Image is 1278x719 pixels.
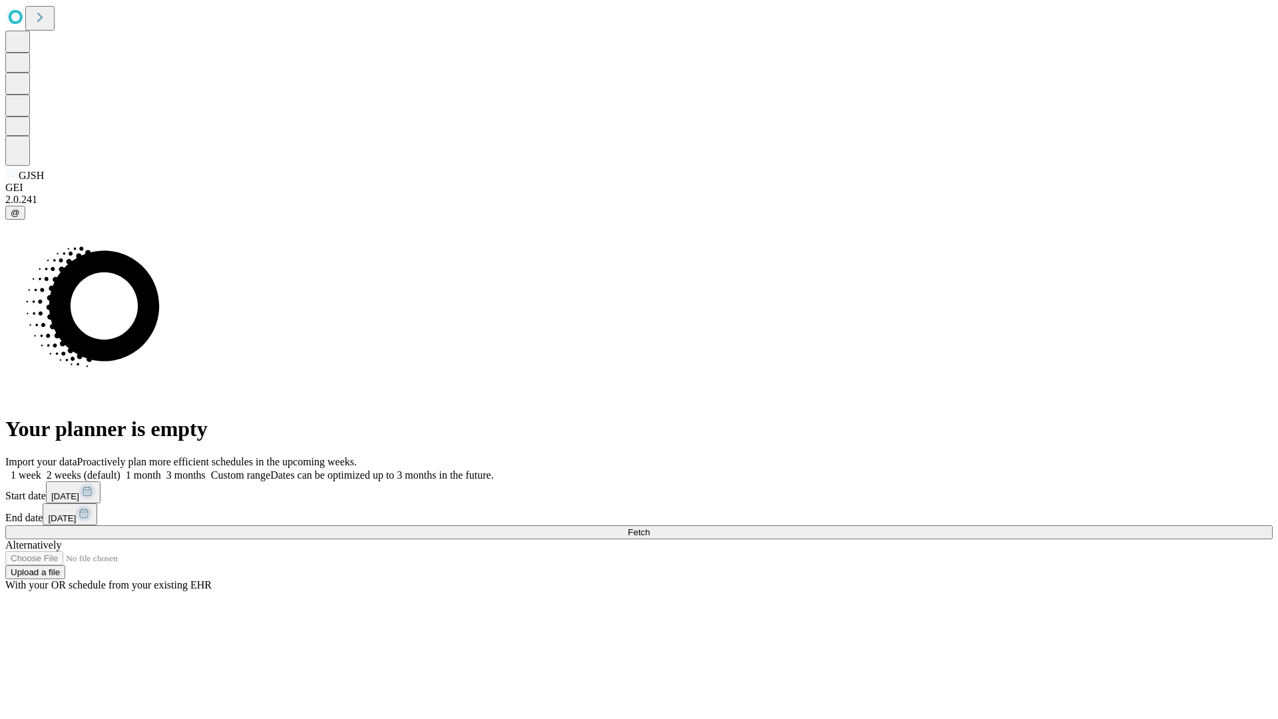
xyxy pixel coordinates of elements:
button: Upload a file [5,565,65,579]
div: End date [5,503,1273,525]
button: Fetch [5,525,1273,539]
span: Proactively plan more efficient schedules in the upcoming weeks. [77,456,357,467]
span: 3 months [166,469,206,481]
div: Start date [5,481,1273,503]
button: [DATE] [46,481,101,503]
span: [DATE] [48,513,76,523]
span: Alternatively [5,539,61,551]
span: 1 month [126,469,161,481]
div: GEI [5,182,1273,194]
div: 2.0.241 [5,194,1273,206]
span: Dates can be optimized up to 3 months in the future. [270,469,493,481]
button: [DATE] [43,503,97,525]
span: Custom range [211,469,270,481]
span: [DATE] [51,491,79,501]
span: With your OR schedule from your existing EHR [5,579,212,591]
span: 2 weeks (default) [47,469,120,481]
span: Fetch [628,527,650,537]
span: GJSH [19,170,44,181]
span: 1 week [11,469,41,481]
span: @ [11,208,20,218]
span: Import your data [5,456,77,467]
button: @ [5,206,25,220]
h1: Your planner is empty [5,417,1273,441]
